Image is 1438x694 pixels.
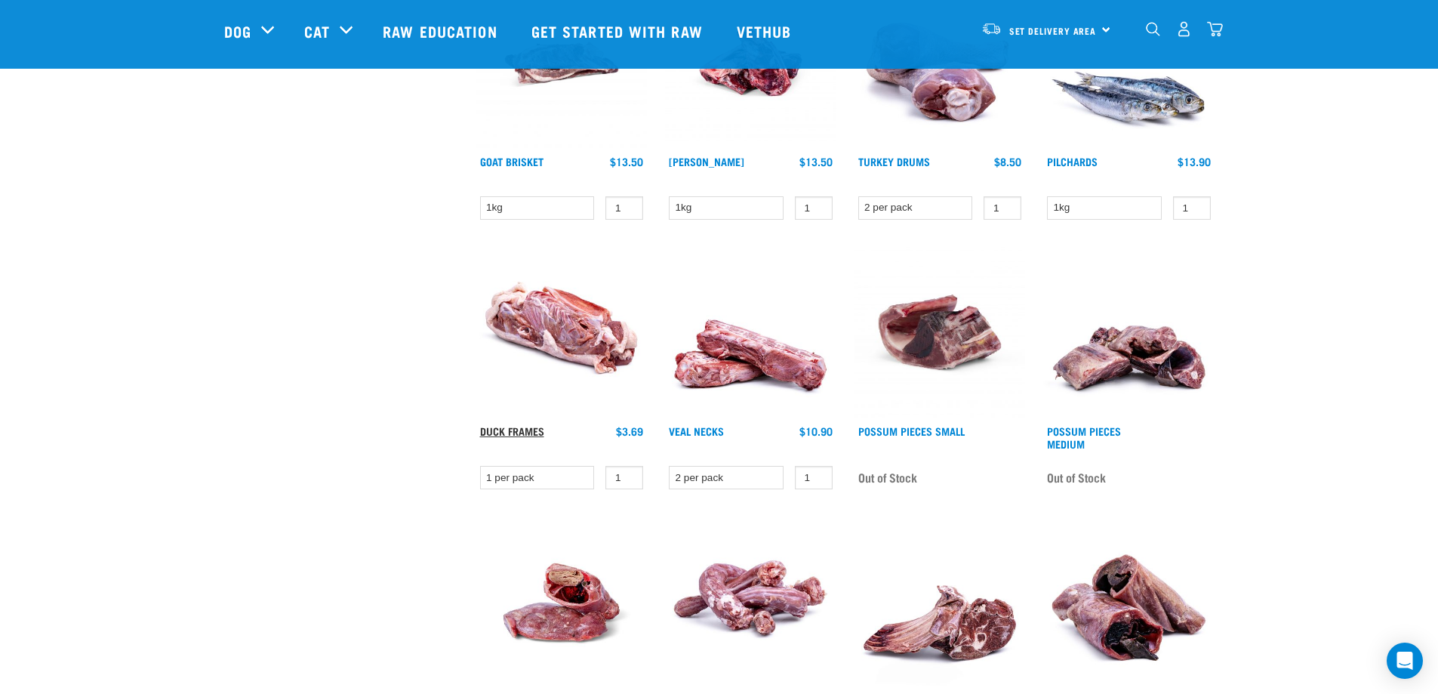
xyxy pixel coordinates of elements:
[1387,643,1423,679] div: Open Intercom Messenger
[1043,247,1215,418] img: 1203 Possum Pieces Medium 01
[1178,156,1211,168] div: $13.90
[476,247,648,418] img: Whole Duck Frame
[605,196,643,220] input: 1
[1047,428,1121,446] a: Possum Pieces Medium
[665,517,836,688] img: 1259 Turkey Necks 01
[669,159,744,164] a: [PERSON_NAME]
[795,196,833,220] input: 1
[1047,159,1098,164] a: Pilchards
[984,196,1021,220] input: 1
[665,247,836,418] img: 1231 Veal Necks 4pp 01
[1043,517,1215,688] img: 1200 Possum Pieces Large 01
[476,517,648,688] img: Raw Essentials Wallaby Pieces Raw Meaty Bones For Dogs
[1173,196,1211,220] input: 1
[480,159,543,164] a: Goat Brisket
[722,1,811,61] a: Vethub
[799,156,833,168] div: $13.50
[516,1,722,61] a: Get started with Raw
[854,247,1026,418] img: Possum Piece Small
[981,22,1002,35] img: van-moving.png
[610,156,643,168] div: $13.50
[605,466,643,489] input: 1
[858,428,965,433] a: Possum Pieces Small
[854,517,1026,688] img: 1194 Goat Pieces Large 01
[1146,22,1160,36] img: home-icon-1@2x.png
[480,428,544,433] a: Duck Frames
[795,466,833,489] input: 1
[799,425,833,437] div: $10.90
[1009,28,1097,33] span: Set Delivery Area
[1047,466,1106,489] span: Out of Stock
[224,20,251,42] a: Dog
[368,1,516,61] a: Raw Education
[1176,21,1192,37] img: user.png
[669,428,724,433] a: Veal Necks
[858,159,930,164] a: Turkey Drums
[858,466,917,489] span: Out of Stock
[1207,21,1223,37] img: home-icon@2x.png
[994,156,1021,168] div: $8.50
[304,20,330,42] a: Cat
[616,425,643,437] div: $3.69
